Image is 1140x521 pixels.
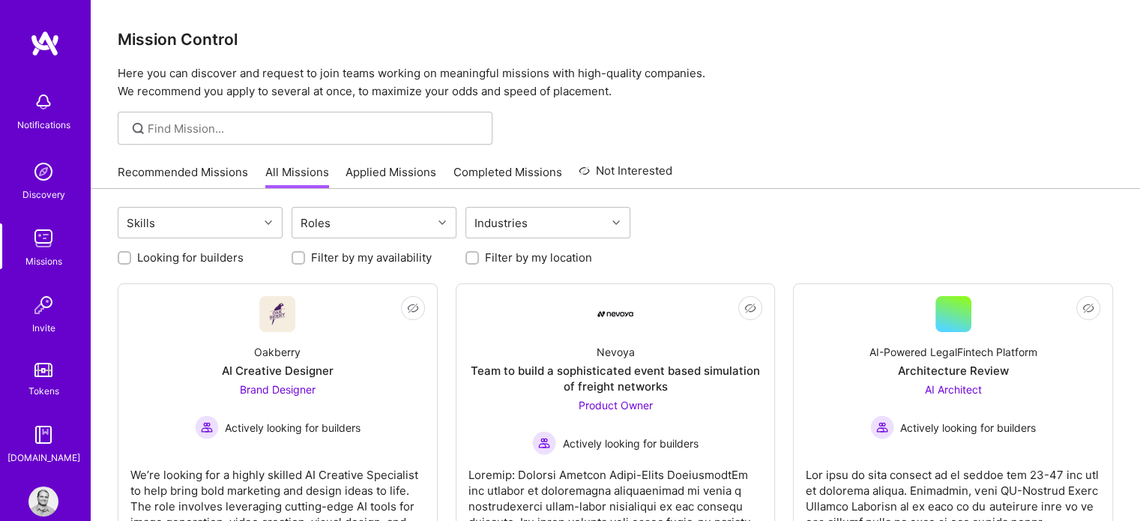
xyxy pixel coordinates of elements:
a: User Avatar [25,487,62,517]
label: Filter by my location [485,250,592,265]
img: logo [30,30,60,57]
img: Invite [28,290,58,320]
div: Industries [471,212,531,234]
p: Here you can discover and request to join teams working on meaningful missions with high-quality ... [118,64,1113,100]
a: Recommended Missions [118,164,248,189]
label: Looking for builders [137,250,244,265]
div: Architecture Review [898,363,1009,379]
div: AI-Powered LegalFintech Platform [869,344,1037,360]
a: Not Interested [579,162,672,189]
input: Find Mission... [148,121,481,136]
div: AI Creative Designer [222,363,334,379]
i: icon Chevron [265,219,272,226]
img: Actively looking for builders [870,415,894,439]
i: icon EyeClosed [407,302,419,314]
i: icon Chevron [438,219,446,226]
i: icon SearchGrey [130,120,147,137]
img: Actively looking for builders [195,415,219,439]
img: User Avatar [28,487,58,517]
span: Actively looking for builders [900,420,1036,436]
img: discovery [28,157,58,187]
h3: Mission Control [118,30,1113,49]
a: Completed Missions [453,164,562,189]
i: icon Chevron [612,219,620,226]
label: Filter by my availability [311,250,432,265]
div: [DOMAIN_NAME] [7,450,80,466]
div: Tokens [28,383,59,399]
div: Discovery [22,187,65,202]
div: Skills [123,212,159,234]
div: Missions [25,253,62,269]
img: Actively looking for builders [532,431,556,455]
div: Invite [32,320,55,336]
a: All Missions [265,164,329,189]
img: Company Logo [259,296,295,332]
img: teamwork [28,223,58,253]
img: guide book [28,420,58,450]
div: Notifications [17,117,70,133]
div: Oakberry [254,344,301,360]
i: icon EyeClosed [744,302,756,314]
span: Actively looking for builders [225,420,361,436]
a: Applied Missions [346,164,436,189]
div: Roles [297,212,334,234]
span: AI Architect [925,383,982,396]
img: tokens [34,363,52,377]
div: Team to build a sophisticated event based simulation of freight networks [468,363,763,394]
img: bell [28,87,58,117]
span: Brand Designer [240,383,316,396]
div: Nevoya [596,344,634,360]
i: icon EyeClosed [1082,302,1094,314]
span: Product Owner [578,399,652,412]
span: Actively looking for builders [562,436,698,451]
img: Company Logo [597,311,633,317]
